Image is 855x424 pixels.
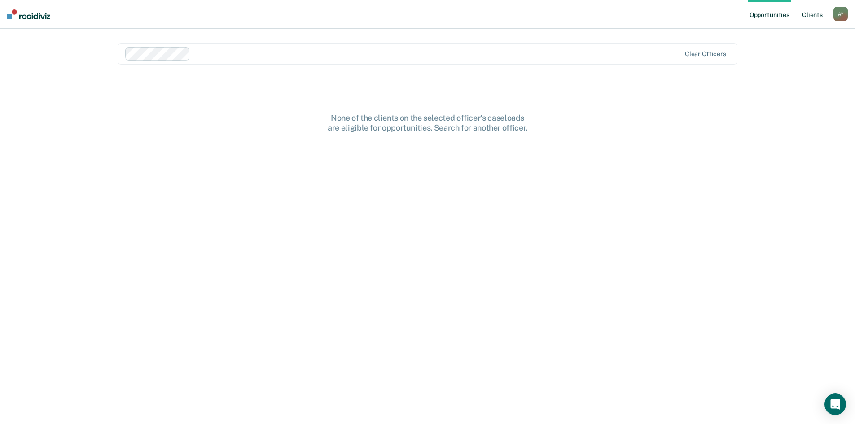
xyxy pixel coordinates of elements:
[833,7,848,21] div: A Y
[685,50,726,58] div: Clear officers
[833,7,848,21] button: AY
[824,393,846,415] div: Open Intercom Messenger
[7,9,50,19] img: Recidiviz
[284,113,571,132] div: None of the clients on the selected officer's caseloads are eligible for opportunities. Search fo...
